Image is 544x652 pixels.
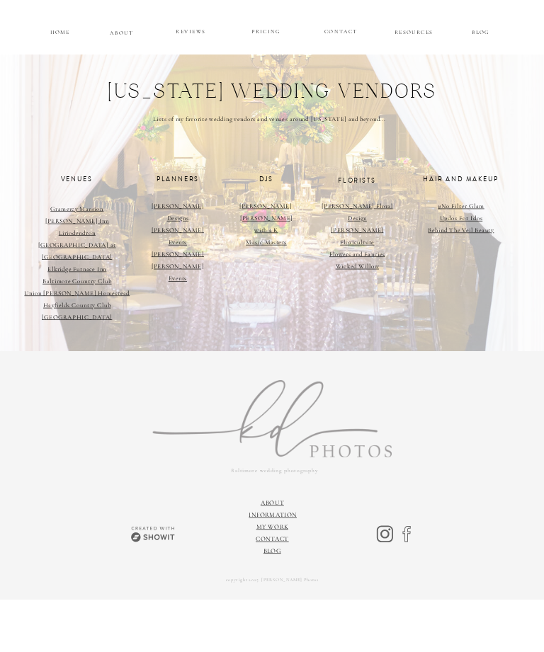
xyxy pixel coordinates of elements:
h3: hair and makeup [416,174,506,183]
a: Wicked Willow [336,263,380,270]
a: [PERSON_NAME] Floral Design [322,202,392,222]
a: CONTACT [324,27,358,35]
a: [PERSON_NAME] [331,226,383,234]
h3: Florists [338,176,376,184]
h3: venues [51,174,103,183]
a: [PERSON_NAME] Designs [152,202,204,222]
a: Contact [256,535,289,543]
h3: planners [128,174,227,194]
a: Union [PERSON_NAME] Homestead [24,289,130,297]
a: Behind The Veil Beauty [428,226,494,234]
a: BLOG [460,27,501,35]
a: REVIEWS [164,27,218,38]
a: [PERSON_NAME] [239,202,292,210]
a: [PERSON_NAME] [152,251,204,258]
a: Music Masters [246,238,287,246]
a: ABOUT [110,28,133,35]
a: copyright 2025 [PERSON_NAME] Photos [87,575,458,585]
a: Blog [263,547,281,555]
h1: [US_STATE] wedding vendors [18,77,526,113]
a: Flowers and Fancies [329,251,385,258]
a: #No Filter Glam [438,202,484,210]
a: Baltimore Country Club [42,277,112,285]
a: [PERSON_NAME] Inn [45,217,109,224]
h3: DJS [240,174,292,183]
a: [PERSON_NAME] Events [152,263,204,282]
a: Floriculture [340,238,374,246]
a: information [249,511,297,519]
a: Gramercy Mansion [50,205,103,212]
a: [GEOGRAPHIC_DATA] at [GEOGRAPHIC_DATA] [38,241,115,261]
a: Hayfields Country Club [43,301,111,309]
a: Updos For Idos [440,214,483,222]
a: PRICING [239,27,293,38]
a: [PERSON_NAME] Events [152,226,204,246]
a: My Work [256,523,288,531]
p: Lists of my favorite wedding vendors and venues around [US_STATE] and beyond... [153,113,386,135]
a: Baltimore wedding photography [178,464,371,476]
a: Elkridge Furnace Inn [47,265,106,273]
a: [GEOGRAPHIC_DATA] [42,313,112,321]
a: RESOURCES [393,27,434,35]
a: [PERSON_NAME] with a K [240,214,293,234]
a: About [261,499,284,507]
a: Liriodendron [59,229,96,236]
a: HOME [48,27,71,35]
